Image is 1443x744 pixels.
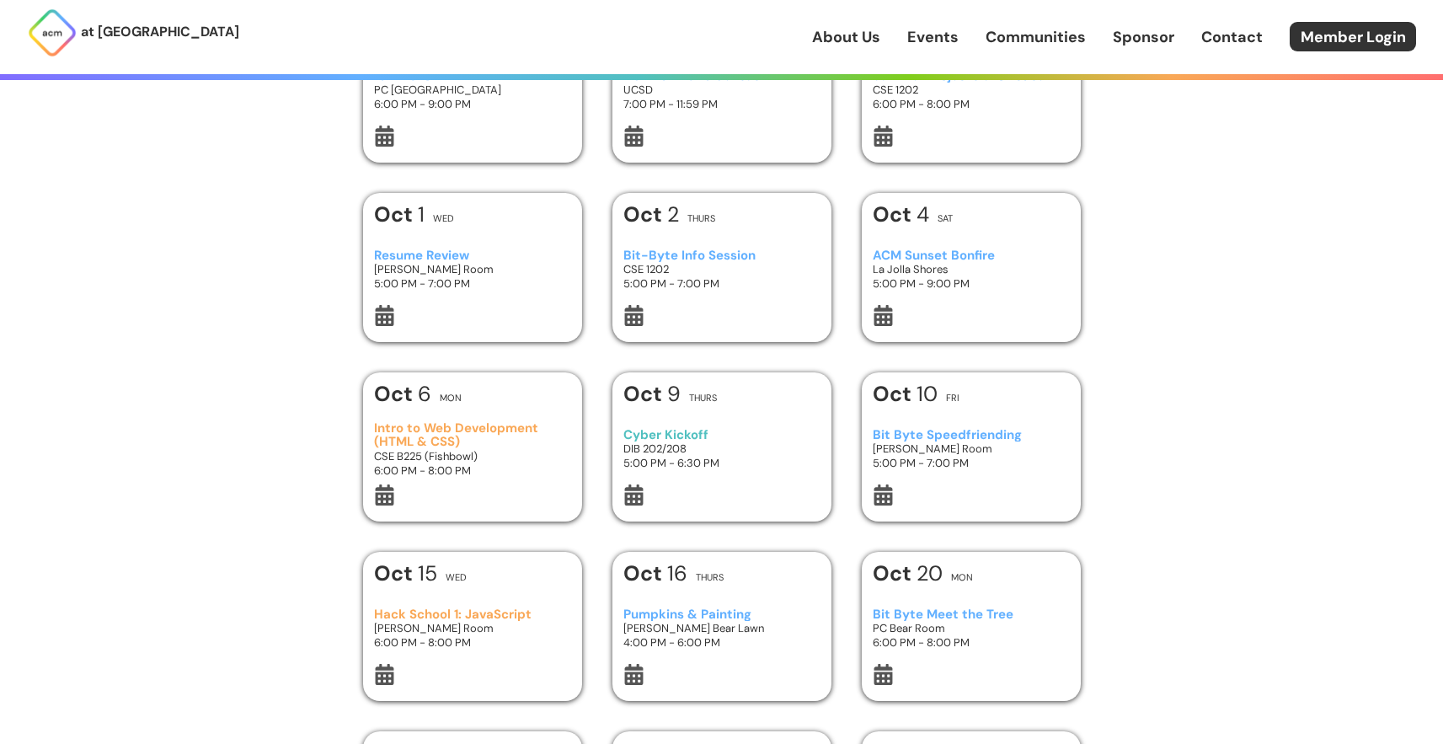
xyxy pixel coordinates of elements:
[623,428,820,442] h3: Cyber Kickoff
[623,442,820,456] h3: DIB 202/208
[374,83,570,97] h3: PC [GEOGRAPHIC_DATA]
[1201,26,1263,48] a: Contact
[873,276,1069,291] h3: 5:00 PM - 9:00 PM
[907,26,959,48] a: Events
[873,262,1069,276] h3: La Jolla Shores
[623,249,820,263] h3: Bit-Byte Info Session
[873,621,1069,635] h3: PC Bear Room
[696,573,724,582] h2: Thurs
[374,449,570,463] h3: CSE B225 (Fishbowl)
[623,608,820,622] h3: Pumpkins & Painting
[873,83,1069,97] h3: CSE 1202
[623,204,679,225] h1: 2
[374,635,570,650] h3: 6:00 PM - 8:00 PM
[374,249,570,263] h3: Resume Review
[1113,26,1174,48] a: Sponsor
[27,8,77,58] img: ACM Logo
[374,201,418,228] b: Oct
[689,393,717,403] h2: Thurs
[873,428,1069,442] h3: Bit Byte Speedfriending
[623,201,667,228] b: Oct
[374,421,570,449] h3: Intro to Web Development (HTML & CSS)
[623,621,820,635] h3: [PERSON_NAME] Bear Lawn
[938,214,953,223] h2: Sat
[374,563,437,584] h1: 15
[374,608,570,622] h3: Hack School 1: JavaScript
[873,608,1069,622] h3: Bit Byte Meet the Tree
[873,380,917,408] b: Oct
[374,204,425,225] h1: 1
[433,214,454,223] h2: Wed
[374,276,570,291] h3: 5:00 PM - 7:00 PM
[951,573,973,582] h2: Mon
[374,262,570,276] h3: [PERSON_NAME] Room
[873,201,917,228] b: Oct
[873,456,1069,470] h3: 5:00 PM - 7:00 PM
[873,442,1069,456] h3: [PERSON_NAME] Room
[623,635,820,650] h3: 4:00 PM - 6:00 PM
[374,97,570,111] h3: 6:00 PM - 9:00 PM
[374,463,570,478] h3: 6:00 PM - 8:00 PM
[623,456,820,470] h3: 5:00 PM - 6:30 PM
[623,563,687,584] h1: 16
[374,559,418,587] b: Oct
[374,383,431,404] h1: 6
[81,21,239,43] p: at [GEOGRAPHIC_DATA]
[623,97,820,111] h3: 7:00 PM - 11:59 PM
[873,563,943,584] h1: 20
[623,83,820,97] h3: UCSD
[623,559,667,587] b: Oct
[446,573,467,582] h2: Wed
[687,214,715,223] h2: Thurs
[27,8,239,58] a: at [GEOGRAPHIC_DATA]
[623,276,820,291] h3: 5:00 PM - 7:00 PM
[1290,22,1416,51] a: Member Login
[946,393,959,403] h2: Fri
[812,26,880,48] a: About Us
[374,380,418,408] b: Oct
[873,559,917,587] b: Oct
[873,635,1069,650] h3: 6:00 PM - 8:00 PM
[440,393,462,403] h2: Mon
[873,97,1069,111] h3: 6:00 PM - 8:00 PM
[873,249,1069,263] h3: ACM Sunset Bonfire
[374,621,570,635] h3: [PERSON_NAME] Room
[986,26,1086,48] a: Communities
[623,262,820,276] h3: CSE 1202
[623,380,667,408] b: Oct
[873,383,938,404] h1: 10
[623,383,681,404] h1: 9
[873,204,929,225] h1: 4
